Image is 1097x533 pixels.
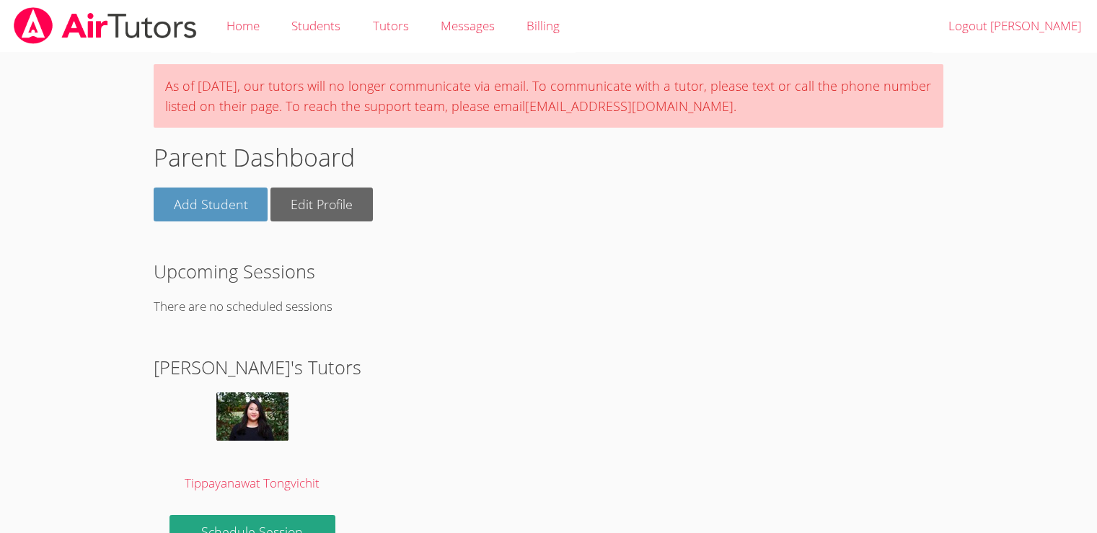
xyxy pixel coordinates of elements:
[270,188,373,221] a: Edit Profile
[185,475,320,491] span: Tippayanawat Tongvichit
[154,257,943,285] h2: Upcoming Sessions
[441,17,495,34] span: Messages
[12,7,198,44] img: airtutors_banner-c4298cdbf04f3fff15de1276eac7730deb9818008684d7c2e4769d2f7ddbe033.png
[154,353,943,381] h2: [PERSON_NAME]'s Tutors
[154,296,943,317] p: There are no scheduled sessions
[216,392,288,441] img: IMG_0561.jpeg
[169,392,335,494] a: Tippayanawat Tongvichit
[154,139,943,176] h1: Parent Dashboard
[154,188,268,221] a: Add Student
[154,64,943,128] div: As of [DATE], our tutors will no longer communicate via email. To communicate with a tutor, pleas...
